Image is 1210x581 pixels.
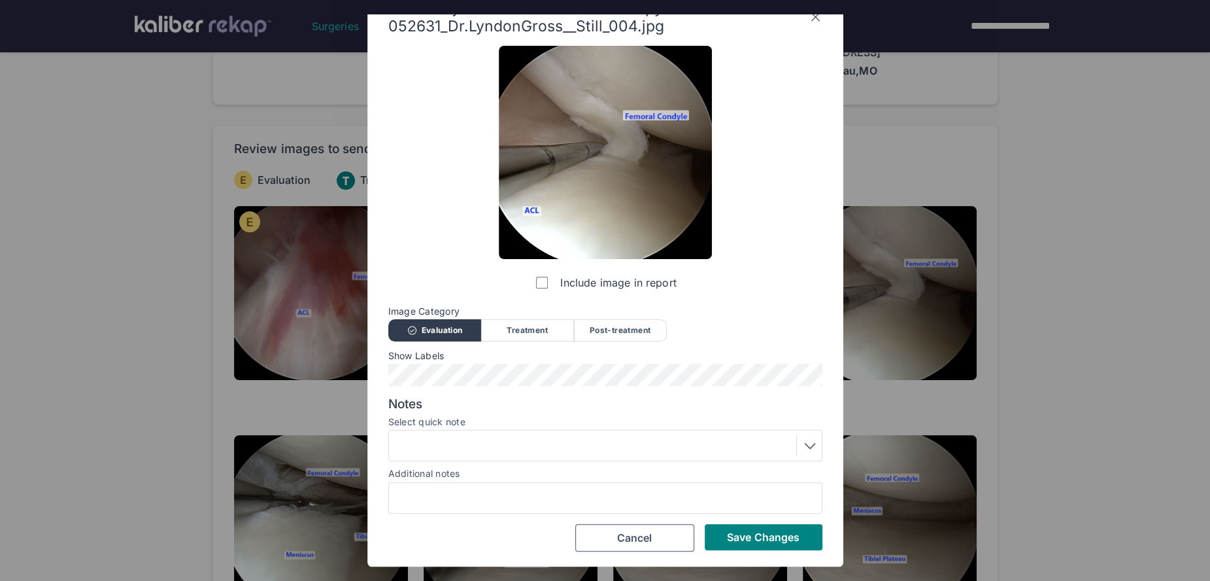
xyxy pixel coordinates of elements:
[574,319,667,342] div: Post-treatment
[727,531,799,544] span: Save Changes
[536,277,548,289] input: Include image in report
[533,270,676,296] label: Include image in report
[388,396,822,412] span: Notes
[481,319,574,342] div: Treatment
[388,306,822,317] span: Image Category
[617,531,652,544] span: Cancel
[388,468,460,479] label: Additional notes
[388,417,822,427] label: Select quick note
[388,351,822,361] span: Show Labels
[499,46,712,259] img: Illers_Clayton_69186_KneeArthroscopy_2025-09-24-052631_Dr.LyndonGross__Still_004.jpg
[388,319,481,342] div: Evaluation
[705,524,822,550] button: Save Changes
[575,524,694,552] button: Cancel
